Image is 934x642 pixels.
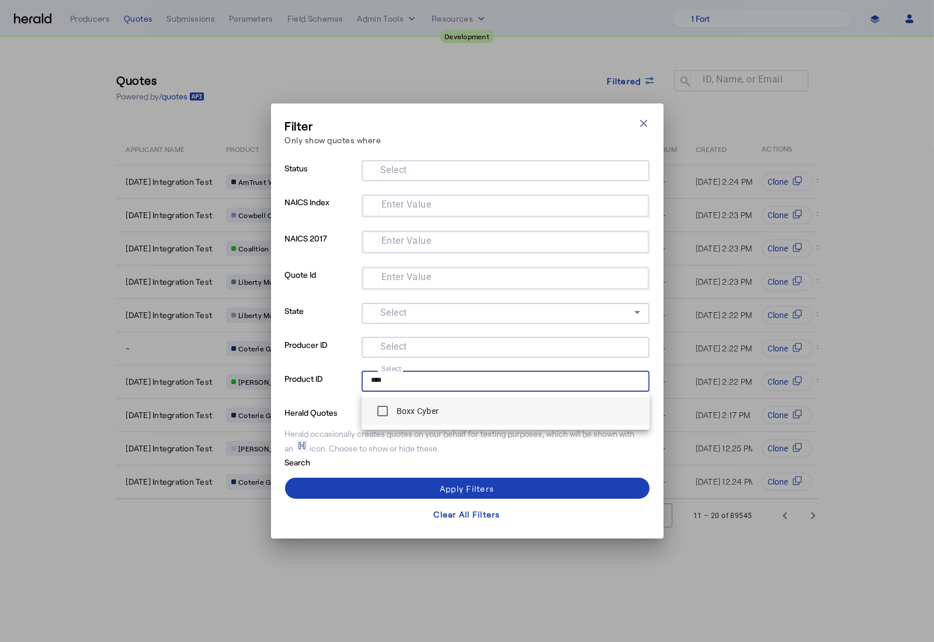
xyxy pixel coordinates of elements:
[372,198,639,212] mat-chip-grid: Selection
[381,272,432,283] mat-label: Enter Value
[285,428,650,454] div: Herald occasionally creates quotes on your behalf for testing purposes, which will be shown with ...
[285,454,376,468] p: Search
[372,270,639,284] mat-chip-grid: Selection
[440,482,494,495] div: Apply Filters
[285,160,357,194] p: Status
[285,371,357,405] p: Product ID
[285,267,357,303] p: Quote Id
[285,194,357,230] p: NAICS Index
[285,503,650,524] button: Clear All Filters
[380,165,407,176] mat-label: Select
[285,230,357,267] p: NAICS 2017
[285,134,381,146] p: Only show quotes where
[285,405,376,419] p: Herald Quotes
[371,163,640,177] mat-chip-grid: Selection
[285,478,650,499] button: Apply Filters
[285,337,357,371] p: Producer ID
[380,308,407,319] mat-label: Select
[381,365,402,373] mat-label: Select
[371,373,640,387] mat-chip-grid: Selection
[371,339,640,353] mat-chip-grid: Selection
[394,405,439,417] label: Boxx Cyber
[381,236,432,247] mat-label: Enter Value
[433,508,500,520] div: Clear All Filters
[285,303,357,337] p: State
[381,199,432,210] mat-label: Enter Value
[380,341,407,353] mat-label: Select
[285,118,381,134] h3: Filter
[372,234,639,248] mat-chip-grid: Selection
